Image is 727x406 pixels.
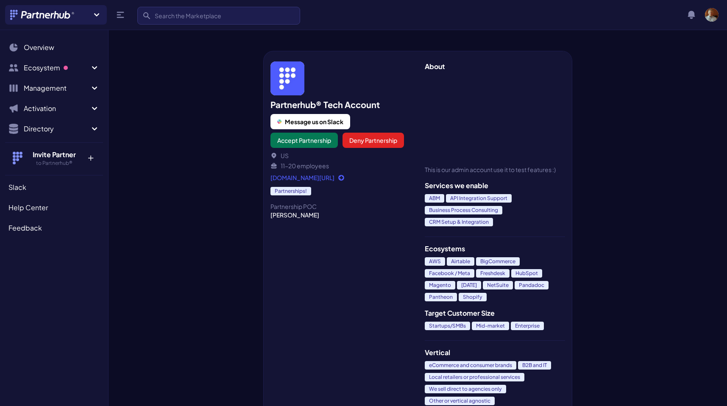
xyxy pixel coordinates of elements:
span: Other or vertical agnostic [425,397,495,405]
h3: Services we enable [425,181,565,191]
span: Management [24,83,89,93]
button: Accept Partnership [270,133,338,148]
span: Slack [8,182,26,192]
h4: Invite Partner [27,150,81,160]
a: Feedback [5,220,103,236]
span: CRM Setup & Integration [425,218,493,226]
img: user photo [705,8,719,22]
span: Freshdesk [476,269,510,278]
h5: to Partnerhub® [27,160,81,167]
span: AWS [425,257,445,266]
p: + [81,150,100,163]
span: Airtable [447,257,474,266]
button: Deny Partnership [343,133,404,148]
a: Slack [5,179,103,196]
a: [DOMAIN_NAME][URL] [270,173,411,182]
h3: Ecosystems [425,244,565,254]
span: Help Center [8,203,48,213]
span: Pantheon [425,293,457,301]
a: Overview [5,39,103,56]
span: eCommerce and consumer brands [425,361,516,370]
button: Directory [5,120,103,137]
span: HubSpot [511,269,542,278]
span: Magento [425,281,455,289]
button: Message us on Slack [270,114,350,129]
h3: About [425,61,565,72]
span: Enterprise [511,322,544,330]
span: Mid-market [472,322,509,330]
span: [DATE] [457,281,481,289]
span: Partnerships! [270,187,311,195]
input: Search the Marketplace [137,7,300,25]
span: B2B and IT [518,361,551,370]
span: Ecosystem [24,63,89,73]
span: This is our admin account use it to test features :) [425,165,556,174]
span: Overview [24,42,54,53]
div: [PERSON_NAME] [270,211,411,219]
img: Partnerhub® Tech Account [270,61,304,95]
h2: Partnerhub® Tech Account [270,99,411,111]
button: Management [5,80,103,97]
h3: Target Customer Size [425,308,565,318]
span: BigCommerce [476,257,520,266]
span: Business Process Consulting [425,206,502,214]
a: Help Center [5,199,103,216]
li: US [270,151,411,160]
span: Message us on Slack [285,117,343,126]
img: Partnerhub® Logo [10,10,75,20]
span: We sell direct to agencies only [425,385,506,393]
span: Directory [24,124,89,134]
span: ABM [425,194,444,203]
span: Activation [24,103,89,114]
h3: Vertical [425,348,565,358]
span: Shopify [459,293,487,301]
button: Invite Partner to Partnerhub® + [5,142,103,173]
span: API Integration Support [446,194,512,203]
span: Feedback [8,223,42,233]
div: Partnership POC [270,202,411,211]
button: Activation [5,100,103,117]
span: Local retailers or professional services [425,373,524,381]
button: Ecosystem [5,59,103,76]
li: 11-20 employees [270,161,411,170]
span: NetSuite [483,281,513,289]
span: Pandadoc [515,281,549,289]
span: Startups/SMBs [425,322,470,330]
span: Facebook / Meta [425,269,474,278]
